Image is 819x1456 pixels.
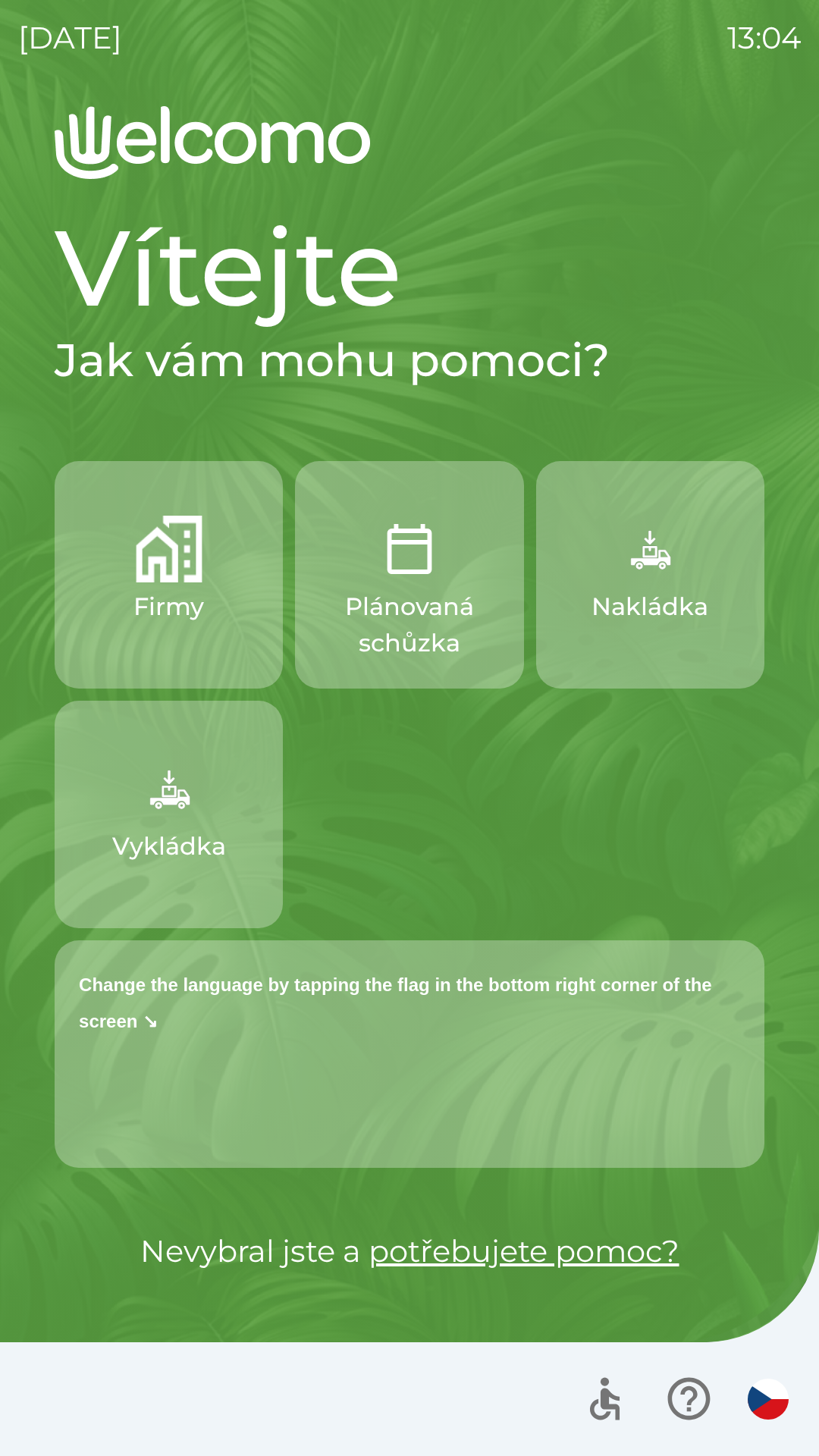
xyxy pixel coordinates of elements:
img: 122be468-0449-4234-a4e4-f2ffd399f15f.png [136,516,202,582]
h1: Vítejte [55,203,764,332]
p: Plánovaná schůzka [331,588,487,661]
img: 704c4644-117f-4429-9160-065010197bca.png [136,755,202,822]
button: Firmy [55,461,283,689]
button: Plánovaná schůzka [295,461,523,689]
p: 13:04 [727,15,801,61]
strong: Change the language by tapping the flag in the bottom right corner of the screen ↘ [79,974,712,1031]
h2: Jak vám mohu pomoci? [55,332,764,388]
img: Logo [55,106,764,179]
p: Firmy [133,588,204,625]
img: 8604b6e8-2b92-4852-858d-af93d6db5933.png [376,516,443,582]
p: Nevybral jste a [55,1228,764,1274]
img: cs flag [748,1379,789,1420]
p: Vykládka [112,828,226,864]
p: Nakládka [591,588,708,625]
img: f13ba18a-b211-450c-abe6-f0da78179e0f.png [617,516,683,582]
a: potřebujete pomoc? [369,1232,679,1269]
button: Vykládka [55,701,283,928]
button: Nakládka [536,461,764,689]
p: [DATE] [18,15,122,61]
